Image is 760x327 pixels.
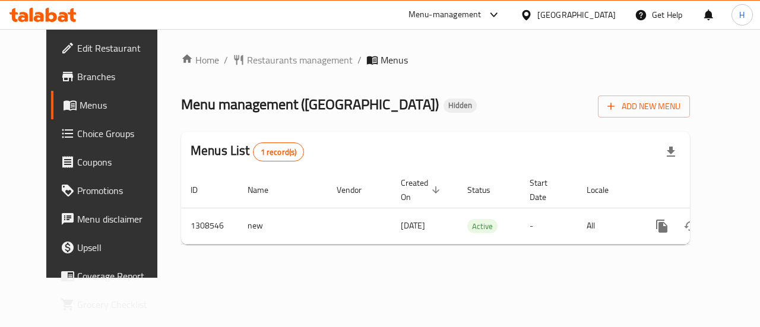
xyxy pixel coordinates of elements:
a: Home [181,53,219,67]
a: Choice Groups [51,119,173,148]
span: Grocery Checklist [77,297,164,312]
a: Upsell [51,233,173,262]
span: Hidden [444,100,477,110]
li: / [357,53,362,67]
span: Add New Menu [607,99,680,114]
span: Created On [401,176,444,204]
span: Menus [381,53,408,67]
span: Name [248,183,284,197]
span: Branches [77,69,164,84]
td: new [238,208,327,244]
span: Locale [587,183,624,197]
span: H [739,8,745,21]
span: Coupons [77,155,164,169]
nav: breadcrumb [181,53,690,67]
span: Edit Restaurant [77,41,164,55]
div: Export file [657,138,685,166]
a: Branches [51,62,173,91]
span: Promotions [77,183,164,198]
a: Restaurants management [233,53,353,67]
div: Menu-management [408,8,482,22]
span: [DATE] [401,218,425,233]
span: Upsell [77,240,164,255]
span: Menu management ( [GEOGRAPHIC_DATA] ) [181,91,439,118]
span: Menu disclaimer [77,212,164,226]
button: Change Status [676,212,705,240]
button: more [648,212,676,240]
h2: Menus List [191,142,304,161]
li: / [224,53,228,67]
div: [GEOGRAPHIC_DATA] [537,8,616,21]
a: Promotions [51,176,173,205]
a: Grocery Checklist [51,290,173,319]
span: ID [191,183,213,197]
a: Coupons [51,148,173,176]
div: Hidden [444,99,477,113]
a: Menus [51,91,173,119]
button: Add New Menu [598,96,690,118]
a: Coverage Report [51,262,173,290]
span: Active [467,220,498,233]
span: Menus [80,98,164,112]
span: 1 record(s) [254,147,304,158]
span: Choice Groups [77,126,164,141]
div: Total records count [253,142,305,161]
div: Active [467,219,498,233]
span: Status [467,183,506,197]
a: Edit Restaurant [51,34,173,62]
td: - [520,208,577,244]
td: 1308546 [181,208,238,244]
span: Vendor [337,183,377,197]
td: All [577,208,638,244]
span: Restaurants management [247,53,353,67]
a: Menu disclaimer [51,205,173,233]
span: Coverage Report [77,269,164,283]
span: Start Date [530,176,563,204]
